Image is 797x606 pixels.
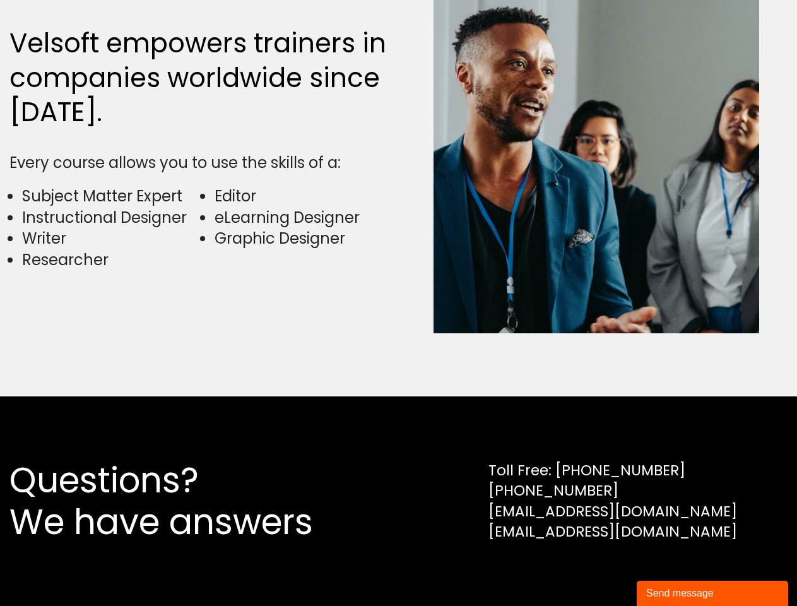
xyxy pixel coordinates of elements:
[9,27,393,130] h2: Velsoft empowers trainers in companies worldwide since [DATE].
[215,186,392,207] li: Editor
[22,228,199,249] li: Writer
[637,578,791,606] iframe: chat widget
[22,249,199,271] li: Researcher
[22,186,199,207] li: Subject Matter Expert
[9,152,393,174] div: Every course allows you to use the skills of a:
[9,460,358,543] h2: Questions? We have answers
[215,228,392,249] li: Graphic Designer
[215,207,392,229] li: eLearning Designer
[488,460,737,542] div: Toll Free: [PHONE_NUMBER] [PHONE_NUMBER] [EMAIL_ADDRESS][DOMAIN_NAME] [EMAIL_ADDRESS][DOMAIN_NAME]
[22,207,199,229] li: Instructional Designer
